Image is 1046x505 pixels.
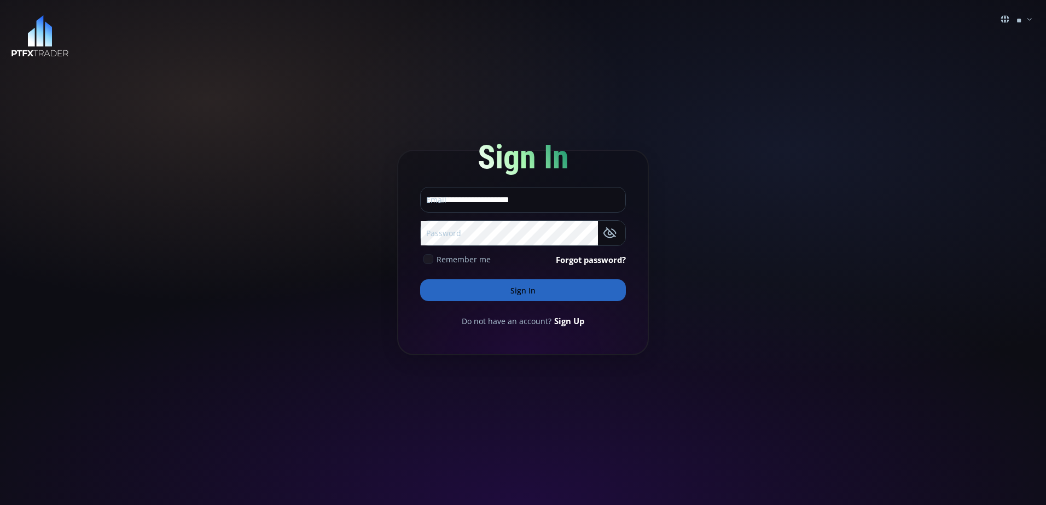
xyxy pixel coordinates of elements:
[478,138,569,177] span: Sign In
[437,254,491,265] span: Remember me
[420,315,626,327] div: Do not have an account?
[554,315,584,327] a: Sign Up
[420,279,626,301] button: Sign In
[584,233,593,242] img: npw-badge-icon-locked.svg
[556,254,626,266] a: Forgot password?
[605,199,614,208] img: npw-badge-icon-locked.svg
[11,15,69,57] img: LOGO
